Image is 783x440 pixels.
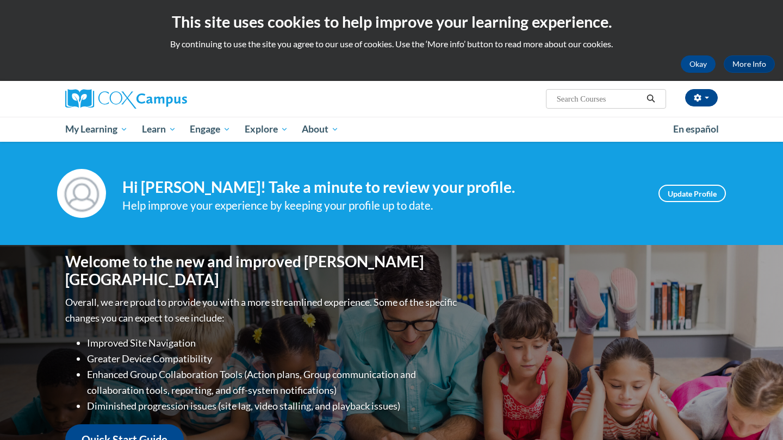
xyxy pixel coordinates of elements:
button: Account Settings [685,89,718,106]
a: Engage [183,117,238,142]
span: My Learning [65,123,128,136]
span: About [302,123,339,136]
p: Overall, we are proud to provide you with a more streamlined experience. Some of the specific cha... [65,294,459,326]
li: Diminished progression issues (site lag, video stalling, and playback issues) [87,398,459,414]
a: Explore [238,117,295,142]
a: More Info [724,55,775,73]
li: Greater Device Compatibility [87,351,459,367]
h1: Welcome to the new and improved [PERSON_NAME][GEOGRAPHIC_DATA] [65,253,459,289]
img: Profile Image [57,169,106,218]
span: Learn [142,123,176,136]
a: My Learning [58,117,135,142]
img: Cox Campus [65,89,187,109]
a: About [295,117,346,142]
li: Enhanced Group Collaboration Tools (Action plans, Group communication and collaboration tools, re... [87,367,459,398]
h4: Hi [PERSON_NAME]! Take a minute to review your profile. [122,178,642,197]
p: By continuing to use the site you agree to our use of cookies. Use the ‘More info’ button to read... [8,38,775,50]
button: Okay [681,55,716,73]
a: Update Profile [658,185,726,202]
a: En español [666,118,726,141]
div: Main menu [49,117,734,142]
h2: This site uses cookies to help improve your learning experience. [8,11,775,33]
div: Help improve your experience by keeping your profile up to date. [122,197,642,215]
input: Search Courses [556,92,643,105]
span: Explore [245,123,288,136]
span: Engage [190,123,231,136]
button: Search [643,92,659,105]
a: Cox Campus [65,89,272,109]
span: En español [673,123,719,135]
li: Improved Site Navigation [87,335,459,351]
a: Learn [135,117,183,142]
